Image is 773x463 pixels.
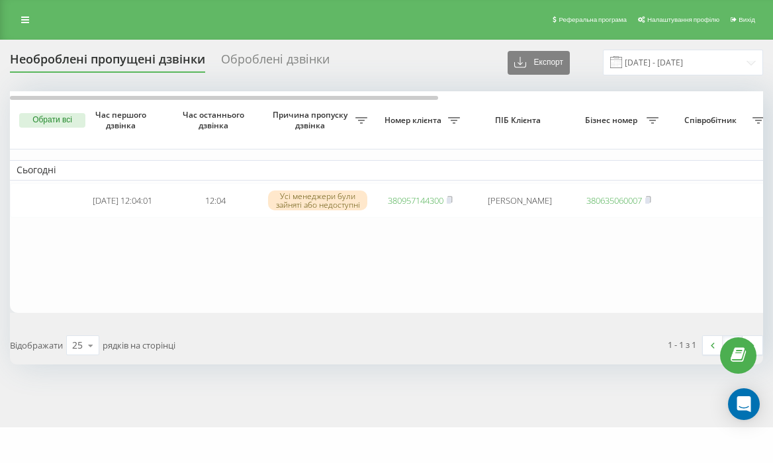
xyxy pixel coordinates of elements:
a: 380957144300 [388,194,443,206]
td: [DATE] 12:04:01 [76,183,169,218]
div: Усі менеджери були зайняті або недоступні [268,190,367,210]
span: Бізнес номер [579,115,647,126]
span: ПІБ Клієнта [478,115,561,126]
span: Співробітник [672,115,752,126]
div: 25 [72,339,83,352]
span: Налаштування профілю [647,16,719,23]
div: Необроблені пропущені дзвінки [10,52,205,73]
button: Експорт [508,51,570,75]
span: Час першого дзвінка [87,110,158,130]
td: 12:04 [169,183,261,218]
a: 380635060007 [586,194,642,206]
a: 1 [723,336,743,355]
span: рядків на сторінці [103,339,175,351]
td: [PERSON_NAME] [467,183,572,218]
span: Реферальна програма [559,16,627,23]
div: 1 - 1 з 1 [668,338,696,351]
span: Номер клієнта [381,115,448,126]
div: Оброблені дзвінки [221,52,330,73]
span: Вихід [739,16,755,23]
span: Відображати [10,339,63,351]
span: Причина пропуску дзвінка [268,110,355,130]
div: Open Intercom Messenger [728,388,760,420]
button: Обрати всі [19,113,85,128]
span: Час останнього дзвінка [179,110,251,130]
